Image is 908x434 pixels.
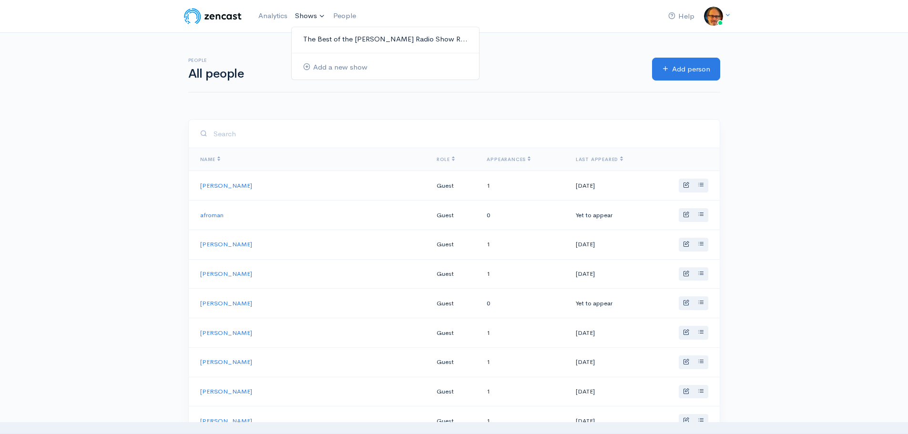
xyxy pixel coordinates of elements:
[200,211,224,219] a: afroman
[679,179,708,192] div: Basic example
[479,347,568,377] td: 1
[188,58,641,63] h6: People
[429,171,480,201] td: Guest
[679,267,708,281] div: Basic example
[487,156,531,162] a: Appearances
[704,7,723,26] img: ...
[679,414,708,428] div: Basic example
[429,318,480,348] td: Guest
[479,289,568,318] td: 0
[479,377,568,406] td: 1
[291,6,329,27] a: Shows
[568,289,646,318] td: Yet to appear
[200,270,252,278] a: [PERSON_NAME]
[568,377,646,406] td: [DATE]
[188,67,641,81] h1: All people
[200,387,252,395] a: [PERSON_NAME]
[568,259,646,289] td: [DATE]
[664,6,698,27] a: Help
[292,31,479,48] a: The Best of the [PERSON_NAME] Radio Show R...
[429,230,480,259] td: Guest
[429,377,480,406] td: Guest
[479,318,568,348] td: 1
[479,171,568,201] td: 1
[429,201,480,230] td: Guest
[183,7,243,26] img: ZenCast Logo
[479,230,568,259] td: 1
[292,59,479,76] a: Add a new show
[429,259,480,289] td: Guest
[200,156,220,162] a: Name
[479,201,568,230] td: 0
[679,238,708,252] div: Basic example
[200,182,252,190] a: [PERSON_NAME]
[568,318,646,348] td: [DATE]
[429,289,480,318] td: Guest
[652,58,720,81] a: Add person
[200,358,252,366] a: [PERSON_NAME]
[291,27,480,80] ul: Shows
[200,299,252,307] a: [PERSON_NAME]
[679,355,708,369] div: Basic example
[568,171,646,201] td: [DATE]
[568,347,646,377] td: [DATE]
[255,6,291,26] a: Analytics
[437,156,455,162] a: Role
[679,385,708,399] div: Basic example
[200,329,252,337] a: [PERSON_NAME]
[679,326,708,340] div: Basic example
[200,240,252,248] a: [PERSON_NAME]
[576,156,623,162] a: Last appeared
[479,259,568,289] td: 1
[213,124,708,144] input: Search
[679,296,708,310] div: Basic example
[429,347,480,377] td: Guest
[568,201,646,230] td: Yet to appear
[200,417,252,425] a: [PERSON_NAME]
[679,208,708,222] div: Basic example
[568,230,646,259] td: [DATE]
[329,6,360,26] a: People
